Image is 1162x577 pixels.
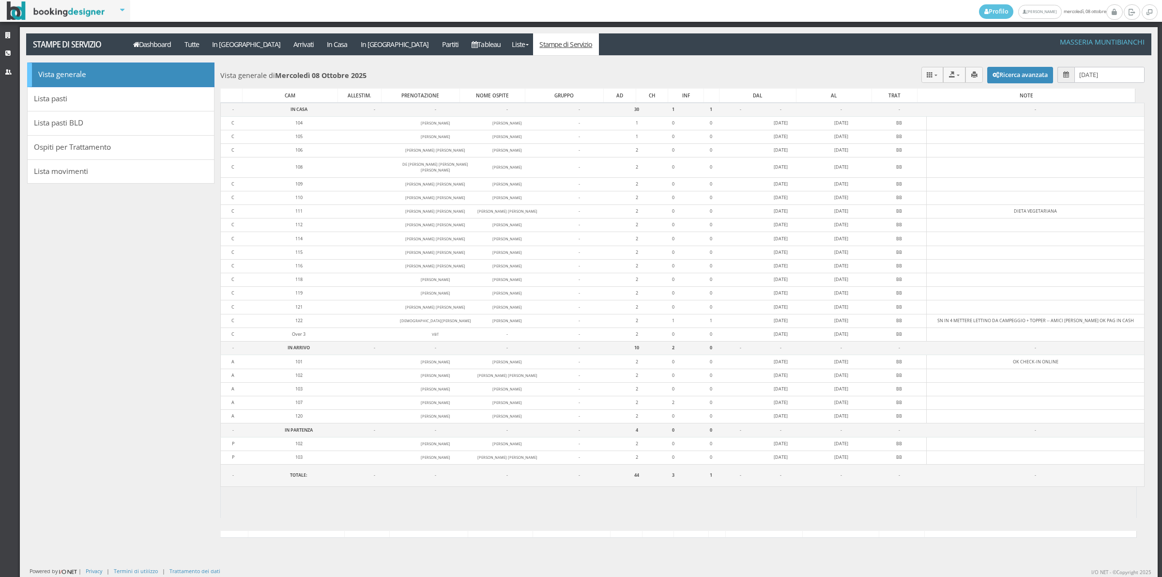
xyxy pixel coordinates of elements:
td: 0 [656,327,691,341]
td: DIETA VEGETARIANA [927,204,1145,218]
img: BookingDesigner.com [7,1,105,20]
b: 10 [634,344,639,351]
a: Liste [507,33,533,55]
td: [DATE] [811,327,872,341]
td: C [220,218,245,232]
td: - [474,327,540,341]
div: GRUPPO [525,89,603,102]
td: 1 [691,314,731,327]
td: 114 [245,232,353,246]
td: - [352,342,396,355]
td: - [540,130,618,144]
td: 0 [691,218,731,232]
small: [PERSON_NAME] [492,400,522,405]
td: 0 [691,130,731,144]
td: - [220,103,245,116]
td: [DATE] [750,314,811,327]
td: A [220,382,245,396]
small: [DEMOGRAPHIC_DATA][PERSON_NAME] [400,318,471,323]
a: Profilo [979,4,1014,19]
small: [PERSON_NAME] [492,305,522,310]
td: 2 [618,218,655,232]
td: - [540,273,618,287]
td: [DATE] [750,273,811,287]
td: 0 [656,259,691,273]
div: INF [668,89,703,102]
a: Lista movimenti [27,159,214,184]
b: Mercoledì 08 Ottobre 2025 [275,71,367,80]
td: 0 [656,287,691,300]
a: Termini di utilizzo [114,567,158,575]
td: C [220,144,245,157]
td: 2 [618,355,655,369]
small: [PERSON_NAME] [PERSON_NAME] [405,148,465,153]
td: - [540,157,618,177]
td: 0 [691,259,731,273]
td: 0 [691,355,731,369]
td: 104 [245,116,353,130]
td: [DATE] [811,273,872,287]
td: 102 [245,369,353,382]
td: 107 [245,396,353,410]
a: In [GEOGRAPHIC_DATA] [354,33,435,55]
td: 0 [691,327,731,341]
small: [PERSON_NAME] [492,121,522,125]
td: 0 [691,300,731,314]
td: - [540,342,618,355]
a: Lista pasti [27,87,214,111]
td: 106 [245,144,353,157]
td: C [220,177,245,191]
a: Privacy [86,567,102,575]
td: - [811,342,872,355]
td: - [540,103,618,116]
button: Export [943,67,965,83]
td: 2 [618,177,655,191]
td: [DATE] [750,382,811,396]
td: - [540,218,618,232]
small: VBT [432,332,439,337]
h4: Masseria Muntibianchi [1060,38,1145,46]
div: CH [636,89,668,102]
td: 0 [656,232,691,246]
td: 0 [656,157,691,177]
td: 2 [618,369,655,382]
td: 2 [618,287,655,300]
small: [PERSON_NAME] [421,400,450,405]
td: - [540,246,618,259]
a: Dashboard [126,33,178,55]
td: [DATE] [750,204,811,218]
div: NOME OSPITE [460,89,525,102]
td: C [220,204,245,218]
td: - [396,342,474,355]
td: [DATE] [811,130,872,144]
td: 110 [245,191,353,204]
td: 2 [618,204,655,218]
td: 0 [691,144,731,157]
td: BB [872,232,927,246]
td: [DATE] [811,259,872,273]
td: - [540,116,618,130]
td: 119 [245,287,353,300]
td: BB [872,204,927,218]
td: Over 3 [245,327,353,341]
td: C [220,130,245,144]
td: - [540,327,618,341]
a: Arrivati [287,33,321,55]
div: TRAT [872,89,917,102]
td: 0 [691,273,731,287]
small: [PERSON_NAME] [PERSON_NAME] [405,209,465,214]
td: BB [872,144,927,157]
button: Columns [921,67,944,83]
td: - [540,300,618,314]
small: [PERSON_NAME] [492,182,522,187]
td: [DATE] [750,355,811,369]
small: [PERSON_NAME] [492,236,522,241]
button: Ricerca avanzata [987,67,1053,83]
small: [PERSON_NAME] [492,387,522,391]
div: AD [604,89,636,102]
a: In [GEOGRAPHIC_DATA] [206,33,287,55]
small: [PERSON_NAME] [421,134,450,139]
td: 0 [691,116,731,130]
td: - [540,204,618,218]
td: 116 [245,259,353,273]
